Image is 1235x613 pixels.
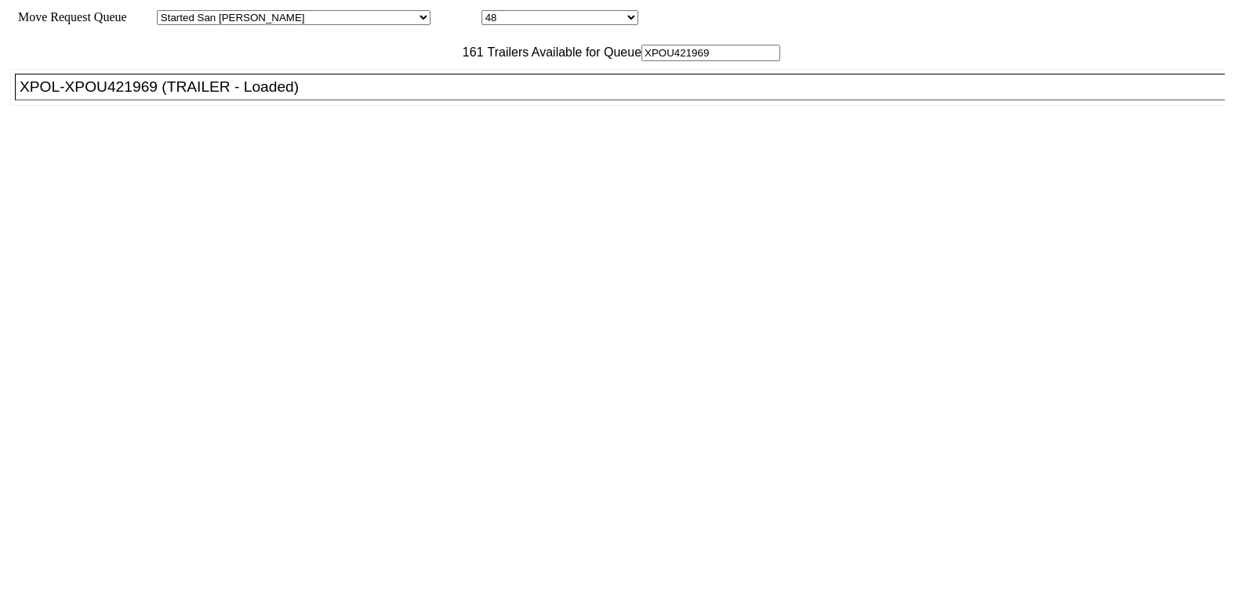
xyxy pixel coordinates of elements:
input: Filter Available Trailers [641,45,780,61]
span: Area [129,10,154,24]
div: XPOL-XPOU421969 (TRAILER - Loaded) [20,78,1234,96]
span: Trailers Available for Queue [484,45,642,59]
span: 161 [455,45,484,59]
span: Move Request Queue [10,10,127,24]
span: Location [434,10,478,24]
